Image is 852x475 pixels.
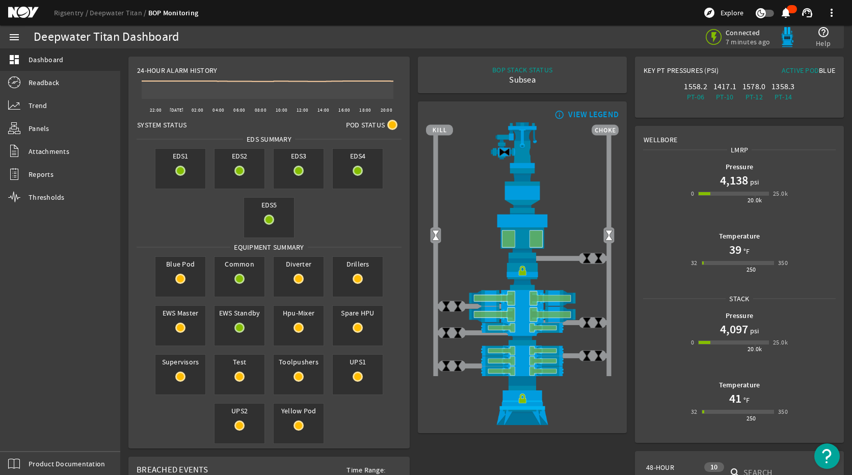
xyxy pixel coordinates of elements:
div: VIEW LEGEND [568,110,619,120]
div: 250 [747,413,756,424]
span: Help [816,38,831,48]
img: ValveClose.png [581,252,593,264]
div: 350 [778,258,788,268]
img: ValveClose.png [593,317,604,329]
img: PipeRamOpen.png [426,366,619,376]
img: PipeRamOpen.png [426,346,619,356]
span: Diverter [274,257,324,271]
img: PipeRamOpen.png [426,356,619,366]
span: Panels [29,123,49,134]
div: 1558.2 [683,82,708,92]
img: Valve2Open.png [603,229,615,241]
h1: 4,138 [720,172,748,189]
span: System Status [137,120,187,130]
span: UPS2 [215,404,264,418]
div: 32 [691,407,698,417]
img: ValveClose.png [452,327,464,339]
h1: 41 [729,390,741,407]
div: 250 [747,265,756,275]
span: Yellow Pod [274,404,324,418]
div: 20.0k [748,195,762,205]
div: Key PT Pressures (PSI) [644,65,739,80]
img: ValveClose.png [581,317,593,329]
span: Common [215,257,264,271]
text: 20:00 [381,107,392,113]
div: 350 [778,407,788,417]
div: Wellbore [635,126,843,145]
text: 22:00 [150,107,162,113]
div: 20.0k [748,344,762,354]
span: Product Documentation [29,459,105,469]
b: Temperature [719,231,760,241]
img: ValveClose.png [440,360,452,372]
img: Bluepod.svg [777,27,797,47]
mat-icon: info_outline [552,111,565,119]
b: Pressure [726,311,753,321]
div: 25.0k [773,189,788,199]
h1: 4,097 [720,321,748,337]
span: Trend [29,100,47,111]
a: Rigsentry [54,8,90,17]
button: more_vert [819,1,844,25]
a: BOP Monitoring [148,8,199,18]
img: ShearRamOpen.png [426,306,619,323]
img: WellheadConnectorLock.png [426,376,619,425]
span: Blue Pod [155,257,205,271]
span: Drillers [333,257,383,271]
span: Attachments [29,146,69,156]
div: Subsea [492,75,552,85]
img: ValveClose.png [581,350,593,362]
div: 1578.0 [741,82,766,92]
mat-icon: help_outline [817,26,830,38]
img: ValveClose.png [593,252,604,264]
mat-icon: explore [703,7,715,19]
div: 25.0k [773,337,788,348]
span: Dashboard [29,55,63,65]
div: PT-06 [683,92,708,102]
span: °F [741,395,750,405]
text: 12:00 [297,107,308,113]
div: 10 [704,462,724,472]
text: 08:00 [255,107,267,113]
mat-icon: menu [8,31,20,43]
button: Explore [699,5,748,21]
span: EDS3 [274,149,324,163]
span: Stack [726,294,753,304]
div: Deepwater Titan Dashboard [34,32,179,42]
div: 0 [691,189,694,199]
div: PT-14 [770,92,795,102]
div: BOP STACK STATUS [492,65,552,75]
img: ValveClose.png [593,350,604,362]
img: RiserConnectorLock.png [426,258,619,290]
span: EDS5 [244,198,294,212]
text: 16:00 [338,107,350,113]
span: Active Pod [782,66,819,75]
span: EWS Master [155,306,205,320]
text: 04:00 [212,107,224,113]
text: 10:00 [276,107,287,113]
div: PT-12 [741,92,766,102]
span: EDS1 [155,149,205,163]
span: Time Range: [338,465,393,475]
div: 0 [691,337,694,348]
span: EDS2 [215,149,264,163]
span: Supervisors [155,355,205,369]
span: Blue [819,66,835,75]
span: Connected [726,28,770,37]
img: BopBodyShearBottom.png [426,333,619,346]
text: 06:00 [233,107,245,113]
span: Hpu-Mixer [274,306,324,320]
span: EDS4 [333,149,383,163]
mat-icon: support_agent [801,7,813,19]
img: ValveClose.png [452,301,464,312]
img: ValveClose.png [440,301,452,312]
span: Toolpushers [274,355,324,369]
span: Readback [29,77,59,88]
span: Explore [721,8,743,18]
img: Valve2Close.png [499,146,511,158]
span: EDS SUMMARY [243,134,295,144]
text: 02:00 [192,107,203,113]
span: psi [748,177,759,187]
span: Reports [29,169,54,179]
text: 18:00 [359,107,371,113]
